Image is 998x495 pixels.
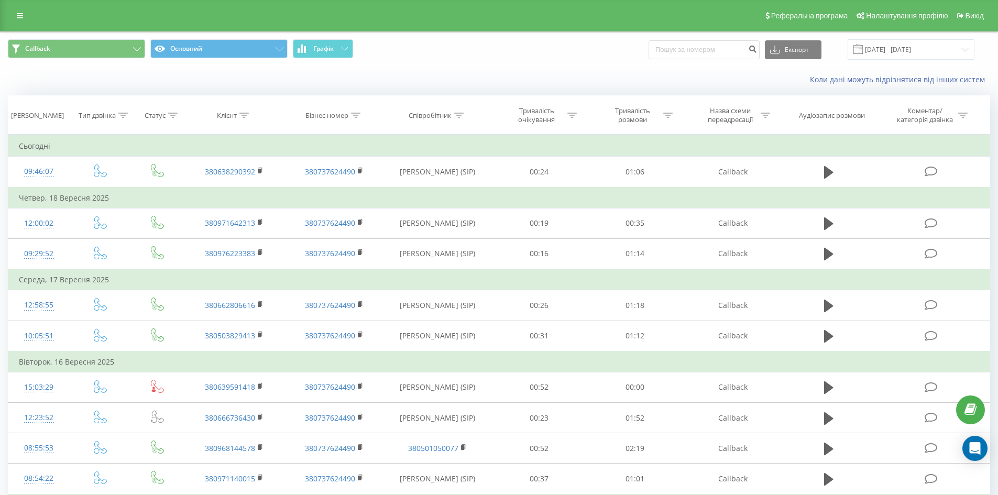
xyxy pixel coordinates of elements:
td: Callback [683,433,782,464]
td: 01:06 [587,157,683,188]
span: Налаштування профілю [866,12,948,20]
div: 12:00:02 [19,213,59,234]
div: 12:23:52 [19,408,59,428]
div: Коментар/категорія дзвінка [894,106,956,124]
a: 380501050077 [408,443,458,453]
a: 380976223383 [205,248,255,258]
a: 380737624490 [305,331,355,340]
td: 00:26 [491,290,587,321]
td: [PERSON_NAME] (SIP) [384,290,491,321]
a: 380638290392 [205,167,255,177]
span: Callback [25,45,50,53]
td: Сьогодні [8,136,990,157]
a: 380737624490 [305,382,355,392]
a: 380639591418 [205,382,255,392]
td: 01:01 [587,464,683,494]
a: 380968144578 [205,443,255,453]
td: Середа, 17 Вересня 2025 [8,269,990,290]
a: 380737624490 [305,218,355,228]
td: 00:00 [587,372,683,402]
div: 12:58:55 [19,295,59,315]
div: Статус [145,111,166,120]
button: Основний [150,39,288,58]
td: [PERSON_NAME] (SIP) [384,238,491,269]
td: 00:24 [491,157,587,188]
td: 00:35 [587,208,683,238]
a: 380737624490 [305,474,355,483]
td: 00:31 [491,321,587,351]
div: [PERSON_NAME] [11,111,64,120]
div: Тип дзвінка [79,111,116,120]
td: Вівторок, 16 Вересня 2025 [8,351,990,372]
a: 380737624490 [305,167,355,177]
div: Клієнт [217,111,237,120]
a: 380737624490 [305,413,355,423]
span: Реферальна програма [771,12,848,20]
div: 15:03:29 [19,377,59,398]
div: Назва схеми переадресації [702,106,758,124]
td: Callback [683,321,782,351]
td: Callback [683,208,782,238]
button: Графік [293,39,353,58]
td: Callback [683,290,782,321]
div: 08:55:53 [19,438,59,458]
a: 380666736430 [205,413,255,423]
span: Графік [313,45,334,52]
td: Callback [683,238,782,269]
a: 380737624490 [305,443,355,453]
div: 09:46:07 [19,161,59,182]
td: 00:19 [491,208,587,238]
div: 09:29:52 [19,244,59,264]
div: 10:05:51 [19,326,59,346]
div: 08:54:22 [19,468,59,489]
div: Бізнес номер [305,111,348,120]
div: Open Intercom Messenger [962,436,988,461]
td: 00:16 [491,238,587,269]
div: Тривалість розмови [605,106,661,124]
a: 380662806616 [205,300,255,310]
div: Співробітник [409,111,452,120]
td: Callback [683,403,782,433]
td: Callback [683,157,782,188]
div: Аудіозапис розмови [799,111,865,120]
a: Коли дані можуть відрізнятися вiд інших систем [810,74,990,84]
a: 380971140015 [205,474,255,483]
td: 01:14 [587,238,683,269]
td: 01:52 [587,403,683,433]
td: 00:23 [491,403,587,433]
td: [PERSON_NAME] (SIP) [384,464,491,494]
span: Вихід [966,12,984,20]
td: [PERSON_NAME] (SIP) [384,372,491,402]
td: 00:37 [491,464,587,494]
a: 380971642313 [205,218,255,228]
td: Callback [683,372,782,402]
td: Четвер, 18 Вересня 2025 [8,188,990,208]
input: Пошук за номером [649,40,760,59]
td: [PERSON_NAME] (SIP) [384,208,491,238]
a: 380737624490 [305,300,355,310]
td: Callback [683,464,782,494]
td: 01:18 [587,290,683,321]
td: 02:19 [587,433,683,464]
td: [PERSON_NAME] (SIP) [384,403,491,433]
td: [PERSON_NAME] (SIP) [384,321,491,351]
td: 01:12 [587,321,683,351]
td: 00:52 [491,433,587,464]
button: Callback [8,39,145,58]
div: Тривалість очікування [509,106,565,124]
button: Експорт [765,40,821,59]
td: [PERSON_NAME] (SIP) [384,157,491,188]
a: 380737624490 [305,248,355,258]
td: 00:52 [491,372,587,402]
a: 380503829413 [205,331,255,340]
